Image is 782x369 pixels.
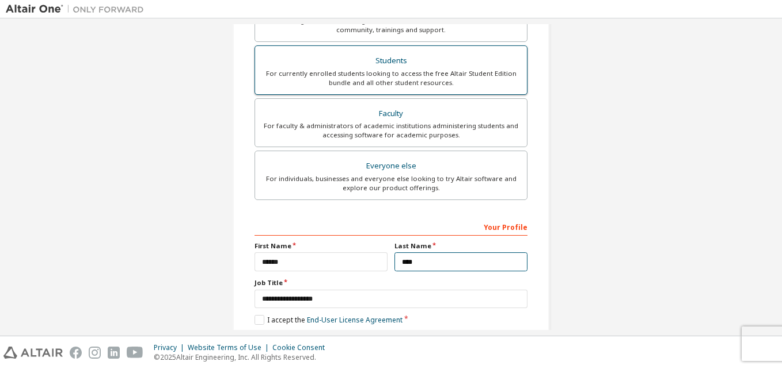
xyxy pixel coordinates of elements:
[262,106,520,122] div: Faculty
[262,53,520,69] div: Students
[255,217,527,236] div: Your Profile
[255,315,403,325] label: I accept the
[255,278,527,287] label: Job Title
[108,347,120,359] img: linkedin.svg
[262,69,520,87] div: For currently enrolled students looking to access the free Altair Student Edition bundle and all ...
[154,352,332,362] p: © 2025 Altair Engineering, Inc. All Rights Reserved.
[70,347,82,359] img: facebook.svg
[6,3,150,15] img: Altair One
[262,158,520,174] div: Everyone else
[307,315,403,325] a: End-User License Agreement
[272,343,332,352] div: Cookie Consent
[262,121,520,140] div: For faculty & administrators of academic institutions administering students and accessing softwa...
[262,16,520,34] div: For existing customers looking to access software downloads, HPC resources, community, trainings ...
[89,347,101,359] img: instagram.svg
[154,343,188,352] div: Privacy
[255,241,388,251] label: First Name
[127,347,143,359] img: youtube.svg
[262,174,520,193] div: For individuals, businesses and everyone else looking to try Altair software and explore our prod...
[188,343,272,352] div: Website Terms of Use
[3,347,63,359] img: altair_logo.svg
[394,241,527,251] label: Last Name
